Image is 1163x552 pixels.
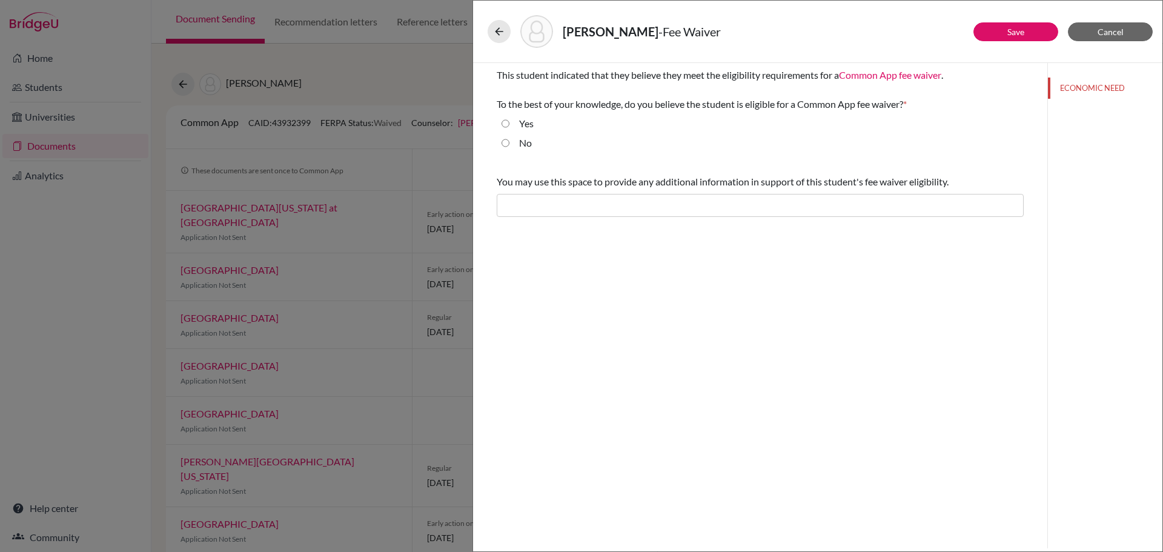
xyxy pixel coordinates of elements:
strong: [PERSON_NAME] [563,24,658,39]
label: No [519,136,532,150]
span: - Fee Waiver [658,24,721,39]
label: Yes [519,116,534,131]
span: You may use this space to provide any additional information in support of this student's fee wai... [497,176,949,187]
button: ECONOMIC NEED [1048,78,1162,99]
a: Common App fee waiver [839,69,941,81]
span: This student indicated that they believe they meet the eligibility requirements for a . To the be... [497,69,943,110]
